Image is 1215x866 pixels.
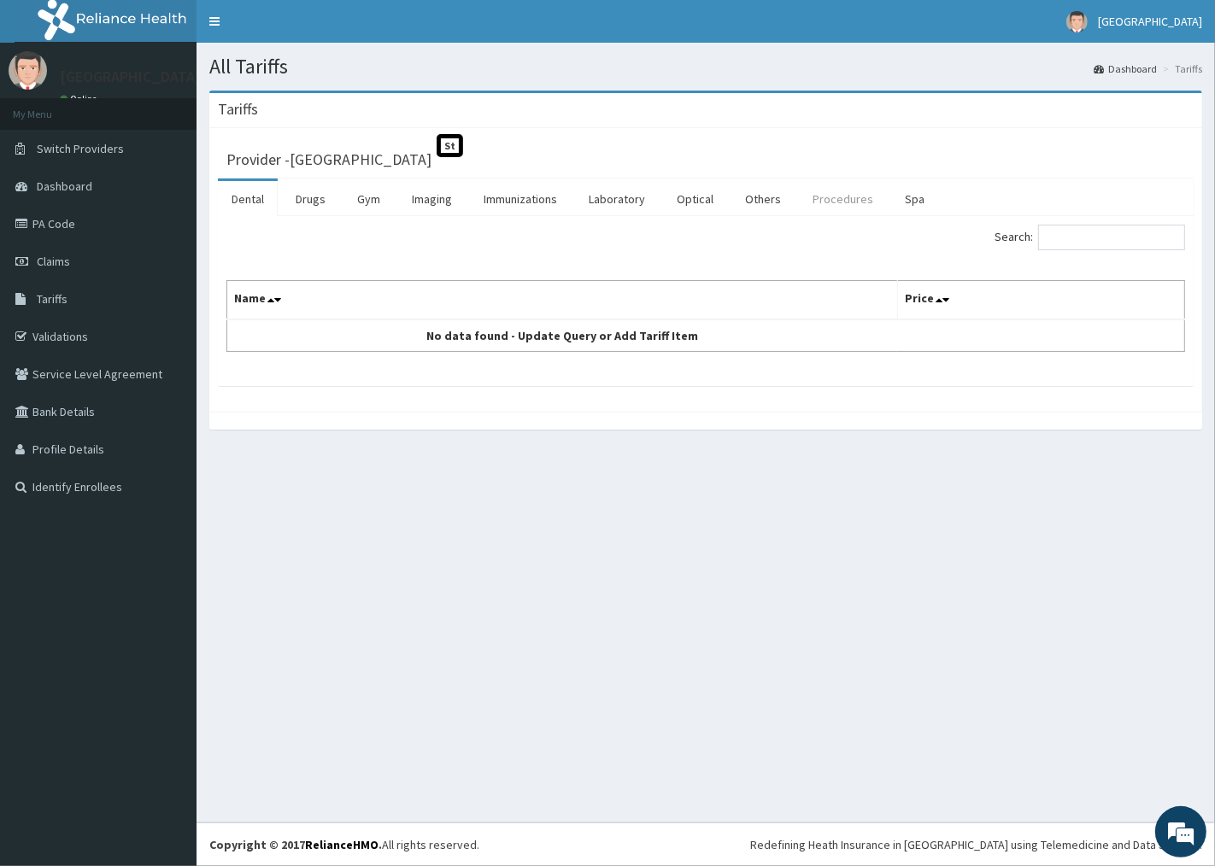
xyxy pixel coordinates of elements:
[37,141,124,156] span: Switch Providers
[897,281,1184,320] th: Price
[37,291,67,307] span: Tariffs
[60,93,101,105] a: Online
[227,281,898,320] th: Name
[209,56,1202,78] h1: All Tariffs
[226,152,431,167] h3: Provider - [GEOGRAPHIC_DATA]
[731,181,795,217] a: Others
[575,181,659,217] a: Laboratory
[197,822,1215,866] footer: All rights reserved.
[1098,14,1202,29] span: [GEOGRAPHIC_DATA]
[1066,11,1088,32] img: User Image
[470,181,571,217] a: Immunizations
[282,181,339,217] a: Drugs
[995,225,1185,250] label: Search:
[750,836,1202,853] div: Redefining Heath Insurance in [GEOGRAPHIC_DATA] using Telemedicine and Data Science!
[209,837,382,852] strong: Copyright © 2017 .
[37,254,70,269] span: Claims
[305,837,379,852] a: RelianceHMO
[1094,61,1157,76] a: Dashboard
[891,181,938,217] a: Spa
[218,181,278,217] a: Dental
[799,181,887,217] a: Procedures
[37,178,92,194] span: Dashboard
[1038,225,1185,250] input: Search:
[60,69,201,85] p: [GEOGRAPHIC_DATA]
[227,319,898,352] td: No data found - Update Query or Add Tariff Item
[663,181,727,217] a: Optical
[218,102,258,117] h3: Tariffs
[398,181,466,217] a: Imaging
[343,181,394,217] a: Gym
[9,51,47,90] img: User Image
[1159,61,1202,76] li: Tariffs
[437,134,463,157] span: St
